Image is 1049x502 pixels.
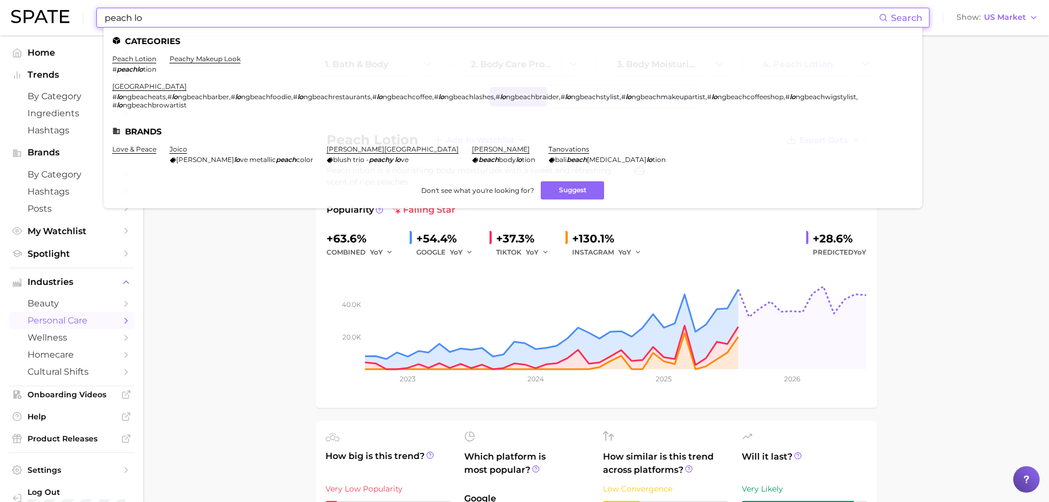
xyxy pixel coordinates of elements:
[9,346,134,363] a: homecare
[956,14,981,20] span: Show
[653,155,666,164] span: tion
[28,315,116,326] span: personal care
[112,145,156,153] a: love & peace
[555,155,567,164] span: bali
[392,203,455,217] span: falling star
[370,246,394,259] button: YoY
[167,93,172,101] span: #
[28,125,116,136] span: Hashtags
[9,144,134,161] button: Brands
[172,93,178,101] em: lo
[790,93,796,101] em: lo
[785,93,790,101] span: #
[618,246,642,259] button: YoY
[561,93,565,101] span: #
[526,247,539,257] span: YoY
[28,434,116,444] span: Product Releases
[28,70,116,80] span: Trends
[742,450,867,477] span: Will it last?
[626,93,632,101] em: lo
[9,44,134,61] a: Home
[9,462,134,478] a: Settings
[506,93,559,101] span: ngbeachbraider
[618,247,631,257] span: YoY
[327,246,401,259] div: combined
[400,375,416,383] tspan: 2023
[112,55,156,63] a: peach lotion
[9,223,134,240] a: My Watchlist
[112,93,900,109] div: , , , , , , , , , , ,
[464,450,590,487] span: Which platform is most popular?
[123,101,187,109] span: ngbeachbrowartist
[392,206,401,214] img: falling star
[117,65,143,73] em: peachlo
[117,101,123,109] em: lo
[416,246,481,259] div: GOOGLE
[9,88,134,105] a: by Category
[496,246,557,259] div: TIKTOK
[143,65,156,73] span: tion
[854,248,866,256] span: YoY
[603,482,729,495] div: Low Convergence
[28,169,116,180] span: by Category
[395,155,401,164] em: lo
[28,349,116,360] span: homecare
[9,67,134,83] button: Trends
[891,13,922,23] span: Search
[572,246,649,259] div: INSTAGRAM
[450,246,474,259] button: YoY
[333,155,369,164] span: blush trio -
[28,47,116,58] span: Home
[112,82,187,90] a: [GEOGRAPHIC_DATA]
[28,108,116,118] span: Ingredients
[796,93,856,101] span: ngbeachwigstylist
[327,230,401,247] div: +63.6%
[28,249,116,259] span: Spotlight
[9,312,134,329] a: personal care
[813,230,866,247] div: +28.6%
[9,245,134,262] a: Spotlight
[178,93,229,101] span: ngbeachbarber
[28,390,116,400] span: Onboarding Videos
[421,186,534,195] span: Don't see what you're looking for?
[9,122,134,139] a: Hashtags
[296,155,313,164] span: color
[28,298,116,309] span: beauty
[377,93,383,101] em: lo
[416,230,481,247] div: +54.4%
[28,226,116,236] span: My Watchlist
[28,366,116,377] span: cultural shifts
[656,375,672,383] tspan: 2025
[28,465,116,475] span: Settings
[9,274,134,290] button: Industries
[9,363,134,380] a: cultural shifts
[176,155,234,164] span: [PERSON_NAME]
[516,155,522,164] em: lo
[522,155,535,164] span: tion
[472,145,530,153] a: [PERSON_NAME]
[369,155,393,164] em: peachy
[401,155,409,164] span: ve
[707,93,711,101] span: #
[370,247,383,257] span: YoY
[28,203,116,214] span: Posts
[231,93,235,101] span: #
[450,247,463,257] span: YoY
[9,329,134,346] a: wellness
[438,93,444,101] em: lo
[527,375,543,383] tspan: 2024
[123,93,166,101] span: ngbeacheats
[28,412,116,422] span: Help
[9,200,134,217] a: Posts
[500,93,506,101] em: lo
[526,246,550,259] button: YoY
[711,93,718,101] em: lo
[9,295,134,312] a: beauty
[984,14,1026,20] span: US Market
[567,155,587,164] em: beach
[28,186,116,197] span: Hashtags
[170,145,187,153] a: joico
[372,93,377,101] span: #
[28,148,116,158] span: Brands
[241,93,291,101] span: ngbeachfoodie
